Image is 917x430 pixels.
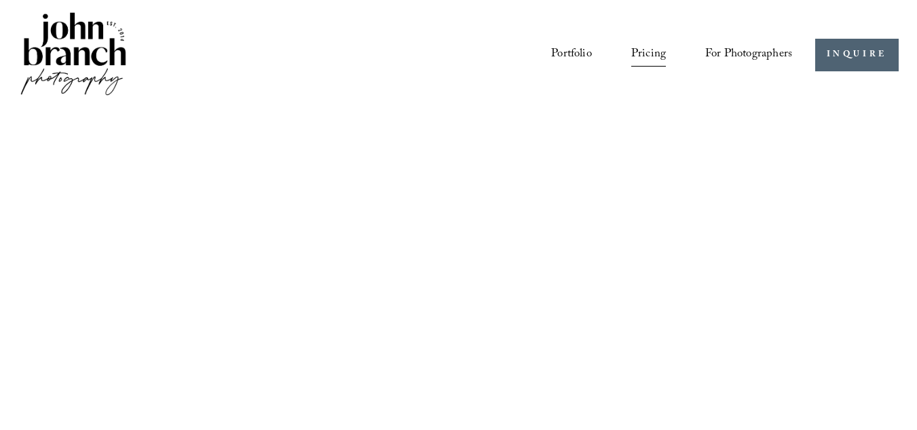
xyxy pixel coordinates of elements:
a: folder dropdown [705,42,792,67]
a: Pricing [631,42,666,67]
a: INQUIRE [815,39,899,72]
img: John Branch IV Photography [18,10,128,101]
a: Portfolio [551,42,592,67]
span: For Photographers [705,43,792,67]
